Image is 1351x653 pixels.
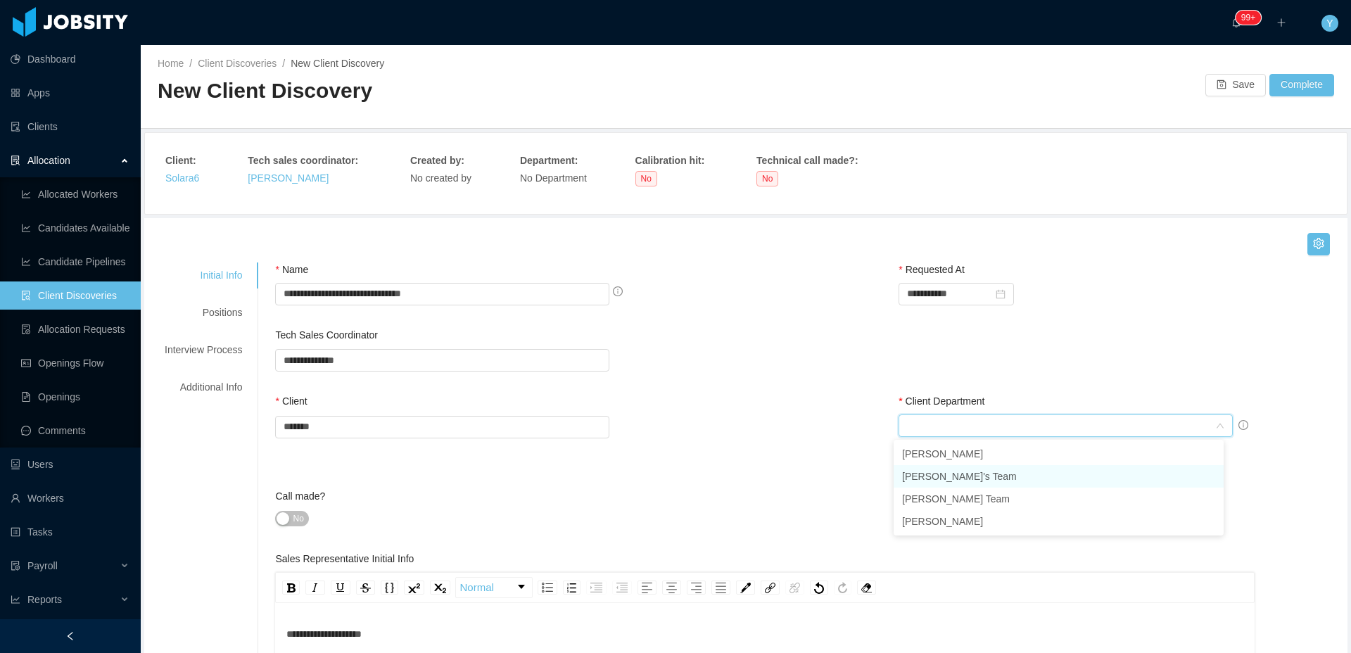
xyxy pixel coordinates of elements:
[21,315,129,343] a: icon: file-doneAllocation Requests
[459,580,493,596] span: Normal
[158,58,184,69] a: Home
[21,417,129,445] a: icon: messageComments
[275,283,609,305] input: Name
[275,572,1255,603] div: rdw-toolbar
[810,581,828,595] div: Undo
[158,79,372,102] span: New Client Discovery
[785,581,804,595] div: Unlink
[894,443,1224,465] li: [PERSON_NAME]
[894,488,1224,510] li: [PERSON_NAME] Team
[381,581,398,595] div: Monospace
[404,581,424,595] div: Superscript
[1238,420,1248,430] span: info-circle
[275,395,307,407] label: Client
[21,281,129,310] a: icon: file-searchClient Discoveries
[165,155,196,166] strong: Client :
[756,155,858,166] strong: Technical call made? :
[1205,74,1266,96] button: icon: saveSave
[638,581,657,595] div: Left
[11,79,129,107] a: icon: appstoreApps
[248,155,358,166] strong: Tech sales coordinator :
[807,577,854,598] div: rdw-history-control
[11,156,20,165] i: icon: solution
[27,594,62,605] span: Reports
[854,577,879,598] div: rdw-remove-control
[165,172,199,184] a: Solara6
[189,58,192,69] span: /
[894,465,1224,488] li: [PERSON_NAME]'s Team
[834,581,851,595] div: Redo
[275,329,378,341] label: Tech Sales Coordinator
[198,58,277,69] a: Client Discoveries
[21,180,129,208] a: icon: line-chartAllocated Workers
[248,172,329,184] a: [PERSON_NAME]
[635,171,657,186] span: No
[275,553,414,564] label: Sales Representative Initial Info
[635,155,705,166] strong: Calibration hit :
[613,286,623,296] span: info-circle
[455,577,533,598] div: rdw-dropdown
[906,395,985,407] span: Client Department
[662,581,681,595] div: Center
[687,581,706,595] div: Right
[275,511,308,526] button: Call made?
[11,518,129,546] a: icon: profileTasks
[1326,15,1333,32] span: Y
[857,581,876,595] div: Remove
[148,300,259,326] div: Positions
[27,560,58,571] span: Payroll
[758,577,807,598] div: rdw-link-control
[275,490,325,502] label: Call made?
[282,581,300,595] div: Bold
[11,484,129,512] a: icon: userWorkers
[563,581,581,595] div: Ordered
[11,450,129,478] a: icon: robotUsers
[899,264,965,275] label: Requested At
[520,155,578,166] strong: Department :
[331,581,350,595] div: Underline
[148,374,259,400] div: Additional Info
[410,155,464,166] strong: Created by :
[635,577,733,598] div: rdw-textalign-control
[356,581,375,595] div: Strikethrough
[11,595,20,604] i: icon: line-chart
[430,581,450,595] div: Subscript
[520,172,587,184] span: No Department
[538,581,557,595] div: Unordered
[996,289,1006,299] i: icon: calendar
[21,214,129,242] a: icon: line-chartCandidates Available
[291,58,384,69] span: New Client Discovery
[756,171,778,186] span: No
[761,581,780,595] div: Link
[1216,421,1224,431] i: icon: down
[733,577,758,598] div: rdw-color-picker
[148,262,259,289] div: Initial Info
[586,581,607,595] div: Indent
[21,383,129,411] a: icon: file-textOpenings
[1231,18,1241,27] i: icon: bell
[21,349,129,377] a: icon: idcardOpenings Flow
[282,58,285,69] span: /
[612,581,632,595] div: Outdent
[148,337,259,363] div: Interview Process
[21,248,129,276] a: icon: line-chartCandidate Pipelines
[456,578,532,597] a: Block Type
[293,512,303,526] span: No
[711,581,730,595] div: Justify
[11,561,20,571] i: icon: file-protect
[1236,11,1261,25] sup: 429
[275,264,308,275] label: Name
[535,577,635,598] div: rdw-list-control
[410,172,471,184] span: No created by
[1276,18,1286,27] i: icon: plus
[279,577,453,598] div: rdw-inline-control
[305,581,325,595] div: Italic
[453,577,535,598] div: rdw-block-control
[894,510,1224,533] li: [PERSON_NAME]
[11,45,129,73] a: icon: pie-chartDashboard
[1307,233,1330,255] button: icon: setting
[27,155,70,166] span: Allocation
[1269,74,1334,96] button: Complete
[11,113,129,141] a: icon: auditClients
